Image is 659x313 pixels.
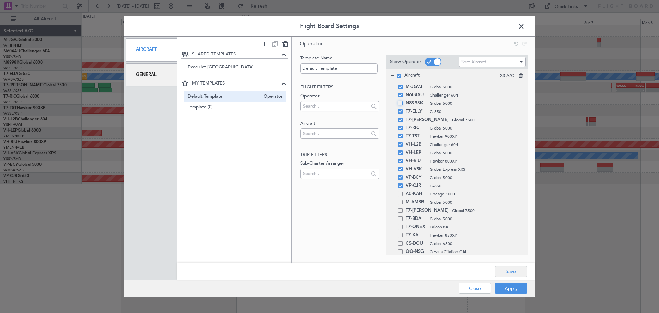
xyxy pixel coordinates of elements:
h2: Flight filters [300,84,379,91]
span: N8998K [406,99,426,108]
label: Sub-Charter Arranger [300,160,379,167]
span: Falcon 8X [430,224,518,230]
span: T7-ELLY [406,108,426,116]
span: Global 5000 [430,84,518,90]
span: VH-L2B [406,141,426,149]
span: T7-RIC [406,124,426,132]
span: Template (0) [188,104,283,111]
span: 23 A/C [500,72,514,79]
span: A6-KAH [406,190,426,198]
input: Search... [303,168,369,179]
span: Default Template [188,93,261,100]
span: Challenger 604 [430,142,518,148]
span: M-JGVJ [406,83,426,91]
span: Global 6000 [430,150,518,156]
span: Global 6000 [430,100,518,107]
span: Operator [260,93,283,100]
span: G-550 [430,109,518,115]
span: VH-VSK [406,165,426,174]
span: Operator [300,40,323,47]
button: Close [459,283,491,294]
span: T7-TST [406,132,426,141]
label: Show Operator [390,58,421,65]
span: Hawker 850XP [430,232,518,238]
span: M-AMBR [406,198,426,206]
label: Operator [300,93,379,100]
span: VH-RIU [406,157,426,165]
span: Global 5000 [430,175,518,181]
span: T7-XAL [406,231,426,239]
span: Global 7500 [452,117,518,123]
div: Aircraft [126,38,177,62]
span: Global 6000 [430,125,518,131]
span: Hawker 900XP [430,133,518,139]
span: Global 6500 [430,241,518,247]
span: G-650 [430,183,518,189]
button: Save [495,266,527,277]
span: N604AU [406,91,426,99]
label: Template Name [300,55,379,62]
span: Hawker 800XP [430,158,518,164]
span: Global 7500 [452,208,518,214]
span: VP-CJR [406,182,426,190]
h2: Trip filters [300,152,379,158]
span: OO-NSG [406,248,426,256]
input: Search... [303,128,369,139]
span: MY TEMPLATES [192,80,280,87]
span: T7-[PERSON_NAME] [406,206,449,215]
span: T7-BDA [406,215,426,223]
span: Cessna Citation CJ4 [430,249,518,255]
span: SHARED TEMPLATES [192,51,280,58]
span: Lineage 1000 [430,191,518,197]
input: Search... [303,101,369,111]
span: Global Express XRS [430,166,518,172]
span: T7-ONEX [406,223,426,231]
span: T7-[PERSON_NAME] [406,116,449,124]
span: ExecuJet [GEOGRAPHIC_DATA] [188,64,283,71]
span: Challenger 604 [430,92,518,98]
span: Global 5000 [430,216,518,222]
span: VH-LEP [406,149,426,157]
span: Sort Aircraft [461,59,486,65]
label: Aircraft [300,120,379,127]
div: General [126,63,177,86]
button: Apply [495,283,527,294]
span: CS-DOU [406,239,426,248]
span: Global 5000 [430,199,518,205]
span: VP-BCY [406,174,426,182]
header: Flight Board Settings [124,16,535,37]
span: Aircraft [404,72,500,79]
